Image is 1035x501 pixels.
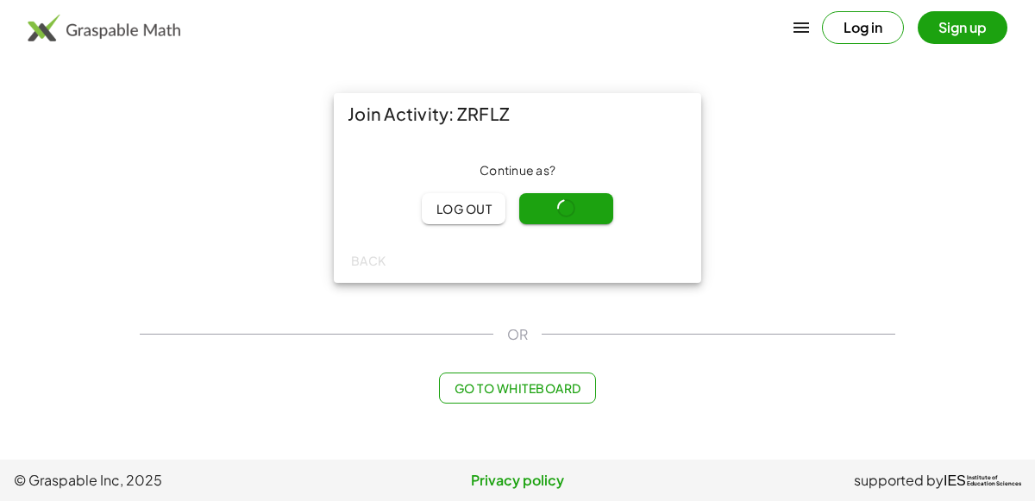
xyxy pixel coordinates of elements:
button: Log out [422,193,505,224]
div: Join Activity: ZRFLZ [334,93,701,135]
span: OR [507,324,528,345]
button: Sign up [918,11,1007,44]
span: Log out [436,201,492,216]
a: Privacy policy [349,470,685,491]
span: supported by [854,470,944,491]
span: Go to Whiteboard [454,380,580,396]
span: IES [944,473,966,489]
div: Continue as ? [348,162,687,179]
button: Log in [822,11,904,44]
span: © Graspable Inc, 2025 [14,470,349,491]
a: IESInstitute ofEducation Sciences [944,470,1021,491]
button: Go to Whiteboard [439,373,595,404]
span: Institute of Education Sciences [967,475,1021,487]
